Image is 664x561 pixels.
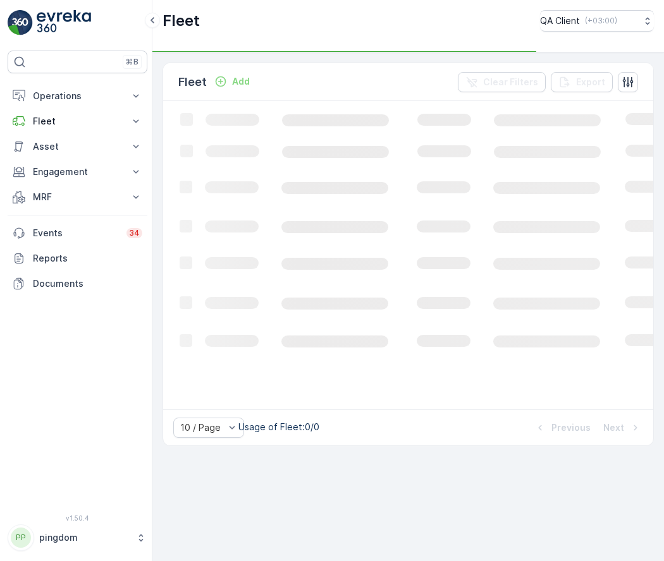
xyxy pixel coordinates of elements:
[8,109,147,134] button: Fleet
[8,246,147,271] a: Reports
[238,421,319,433] p: Usage of Fleet : 0/0
[8,184,147,210] button: MRF
[232,75,250,88] p: Add
[33,252,142,265] p: Reports
[126,57,138,67] p: ⌘B
[8,159,147,184] button: Engagement
[8,220,147,246] a: Events34
[37,10,91,35] img: logo_light-DOdMpM7g.png
[163,11,200,31] p: Fleet
[532,420,592,435] button: Previous
[8,83,147,109] button: Operations
[540,10,654,32] button: QA Client(+03:00)
[551,72,613,92] button: Export
[585,16,617,26] p: ( +03:00 )
[11,528,31,548] div: PP
[39,531,130,544] p: pingdom
[33,277,142,290] p: Documents
[458,72,546,92] button: Clear Filters
[209,74,255,89] button: Add
[33,227,119,239] p: Events
[8,10,33,35] img: logo
[576,76,605,88] p: Export
[551,421,591,434] p: Previous
[483,76,538,88] p: Clear Filters
[33,115,122,128] p: Fleet
[8,271,147,296] a: Documents
[33,166,122,178] p: Engagement
[8,134,147,159] button: Asset
[129,228,140,238] p: 34
[8,524,147,551] button: PPpingdom
[540,15,580,27] p: QA Client
[8,514,147,522] span: v 1.50.4
[178,73,207,91] p: Fleet
[33,191,122,203] p: MRF
[33,90,122,102] p: Operations
[602,420,643,435] button: Next
[33,140,122,153] p: Asset
[603,421,624,434] p: Next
